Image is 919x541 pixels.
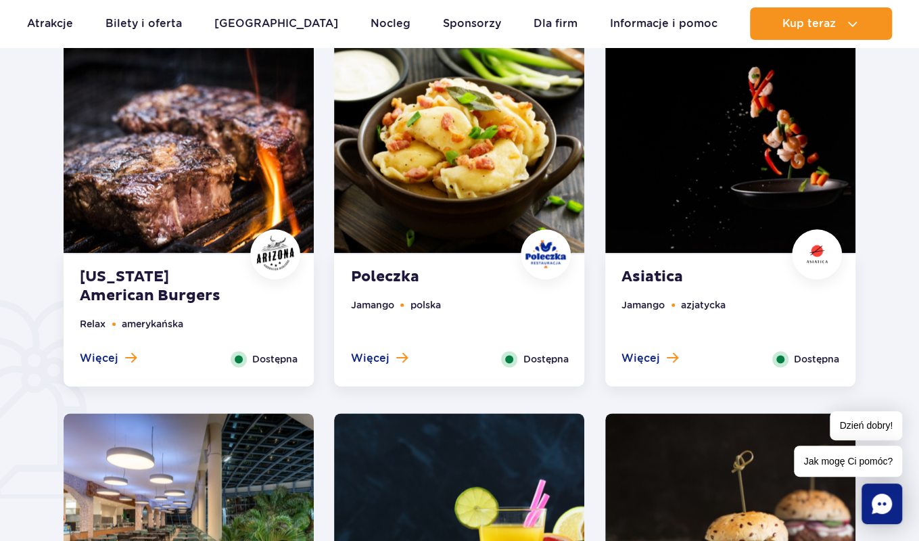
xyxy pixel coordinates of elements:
[64,41,314,253] img: Arizona American Burgers
[122,316,183,331] li: amerykańska
[782,18,836,30] span: Kup teraz
[334,41,584,253] img: Poleczka
[371,7,410,40] a: Nocleg
[80,351,137,366] button: Więcej
[794,352,839,367] span: Dostępna
[350,351,389,366] span: Więcej
[794,446,902,477] span: Jak mogę Ci pomóc?
[410,298,440,312] li: polska
[350,351,407,366] button: Więcej
[830,411,902,440] span: Dzień dobry!
[214,7,338,40] a: [GEOGRAPHIC_DATA]
[681,298,726,312] li: azjatycka
[80,268,243,306] strong: [US_STATE] American Burgers
[350,298,394,312] li: Jamango
[610,7,717,40] a: Informacje i pomoc
[534,7,578,40] a: Dla firm
[80,316,105,331] li: Relax
[525,234,566,275] img: Poleczka
[255,234,296,275] img: Arizona American Burgers
[80,351,118,366] span: Więcej
[862,484,902,524] div: Chat
[750,7,892,40] button: Kup teraz
[523,352,568,367] span: Dostępna
[252,352,298,367] span: Dostępna
[797,239,837,269] img: Asiatica
[27,7,73,40] a: Atrakcje
[350,268,514,287] strong: Poleczka
[443,7,501,40] a: Sponsorzy
[105,7,182,40] a: Bilety i oferta
[621,298,665,312] li: Jamango
[621,351,660,366] span: Więcej
[605,41,855,253] img: Asiatica
[621,351,678,366] button: Więcej
[621,268,785,287] strong: Asiatica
